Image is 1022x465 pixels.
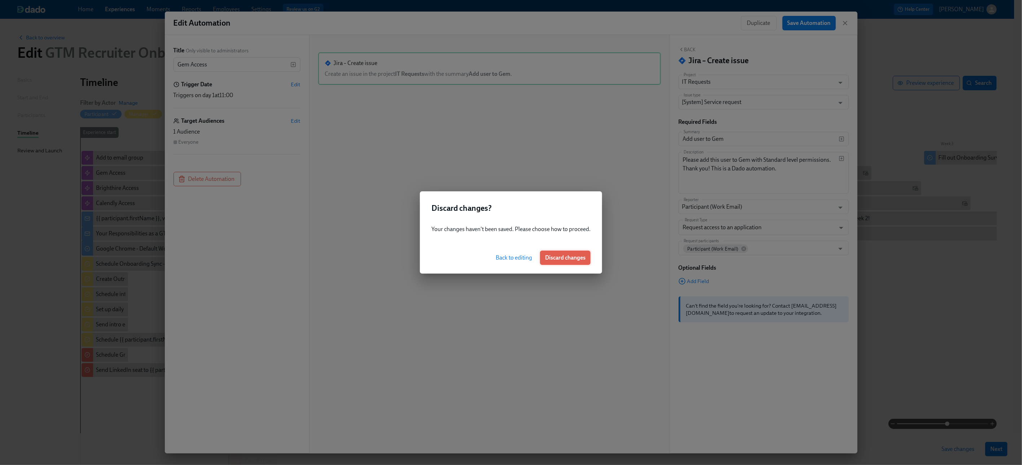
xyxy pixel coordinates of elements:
span: Back to editing [496,254,532,261]
span: Discard changes [545,254,585,261]
div: Your changes haven't been saved. Please choose how to proceed. [420,220,602,242]
button: Back to editing [491,251,537,265]
button: Discard changes [540,251,591,265]
h2: Discard changes ? [431,203,591,214]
